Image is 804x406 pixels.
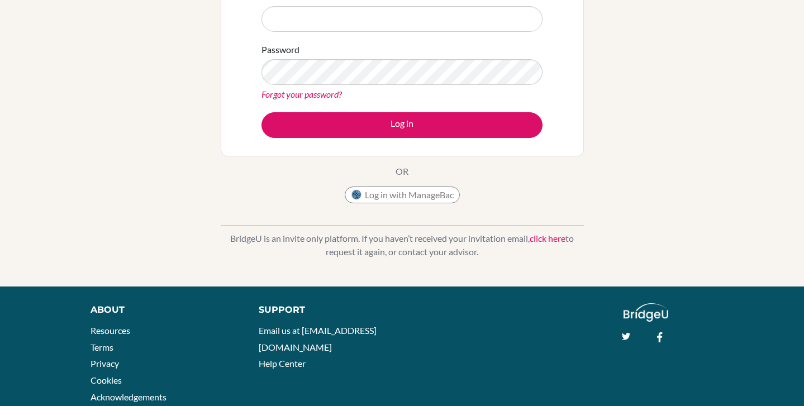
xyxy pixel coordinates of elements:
div: About [91,303,234,317]
a: click here [530,233,565,243]
a: Acknowledgements [91,391,166,402]
a: Terms [91,342,113,352]
a: Help Center [259,358,306,369]
p: OR [396,165,408,178]
a: Privacy [91,358,119,369]
a: Forgot your password? [261,89,342,99]
a: Email us at [EMAIL_ADDRESS][DOMAIN_NAME] [259,325,377,352]
button: Log in [261,112,543,138]
p: BridgeU is an invite only platform. If you haven’t received your invitation email, to request it ... [221,232,584,259]
a: Resources [91,325,130,336]
label: Password [261,43,299,56]
button: Log in with ManageBac [345,187,460,203]
a: Cookies [91,375,122,385]
div: Support [259,303,391,317]
img: logo_white@2x-f4f0deed5e89b7ecb1c2cc34c3e3d731f90f0f143d5ea2071677605dd97b5244.png [624,303,669,322]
